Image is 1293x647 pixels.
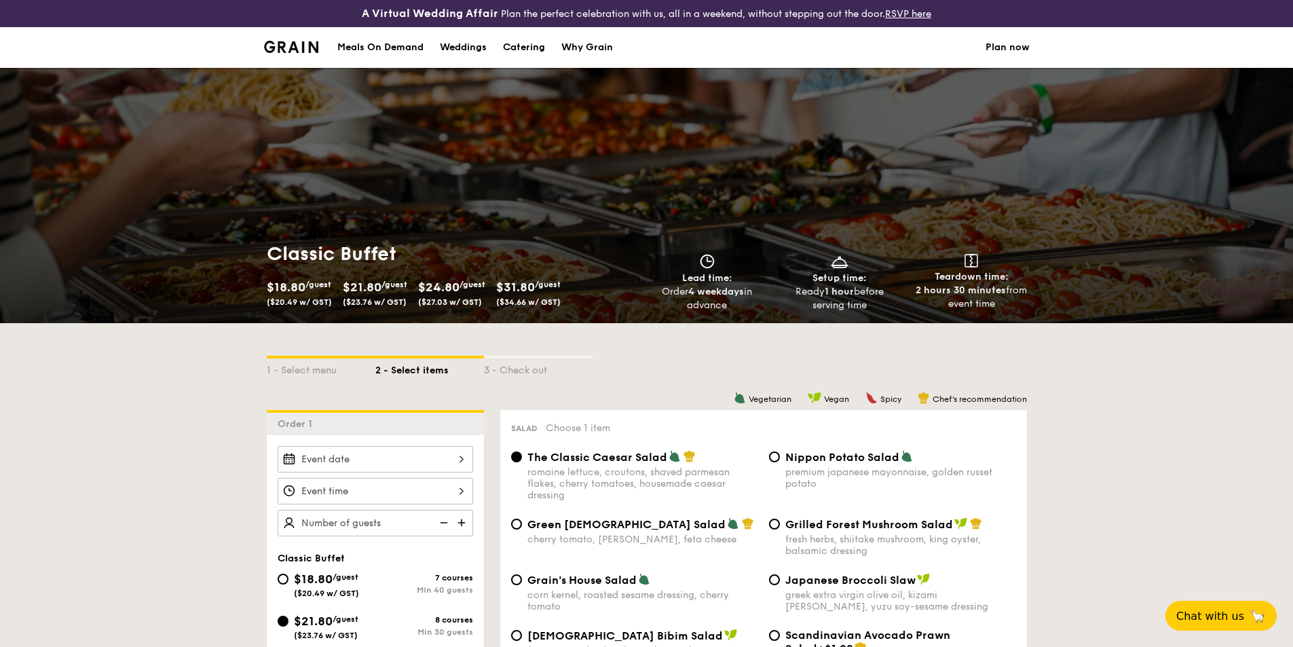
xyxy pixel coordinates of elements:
div: Min 40 guests [375,585,473,595]
div: Why Grain [561,27,613,68]
span: $21.80 [294,614,333,629]
img: icon-vegetarian.fe4039eb.svg [734,392,746,404]
span: $31.80 [496,280,535,295]
div: Meals On Demand [337,27,424,68]
div: Order in advance [647,285,768,312]
span: Choose 1 item [546,422,610,434]
input: Event date [278,446,473,473]
span: Teardown time: [935,271,1009,282]
span: ($23.76 w/ GST) [343,297,407,307]
span: Chat with us [1176,610,1244,623]
div: 7 courses [375,573,473,583]
span: ($20.49 w/ GST) [267,297,332,307]
img: icon-chef-hat.a58ddaea.svg [742,517,754,530]
div: Plan the perfect celebration with us, all in a weekend, without stepping out the door. [256,5,1038,22]
img: Grain [264,41,319,53]
input: The Classic Caesar Saladromaine lettuce, croutons, shaved parmesan flakes, cherry tomatoes, house... [511,451,522,462]
span: ($23.76 w/ GST) [294,631,358,640]
div: Weddings [440,27,487,68]
div: 8 courses [375,615,473,625]
div: greek extra virgin olive oil, kizami [PERSON_NAME], yuzu soy-sesame dressing [785,589,1016,612]
img: icon-chef-hat.a58ddaea.svg [970,517,982,530]
a: Logotype [264,41,319,53]
div: corn kernel, roasted sesame dressing, cherry tomato [527,589,758,612]
span: Japanese Broccoli Slaw [785,574,916,587]
input: $18.80/guest($20.49 w/ GST)7 coursesMin 40 guests [278,574,288,585]
input: Scandinavian Avocado Prawn Salad+$1.00[PERSON_NAME], [PERSON_NAME], [PERSON_NAME], red onion [769,630,780,641]
span: Spicy [880,394,901,404]
span: /guest [333,614,358,624]
strong: 4 weekdays [688,286,744,297]
a: Plan now [986,27,1030,68]
span: Green [DEMOGRAPHIC_DATA] Salad [527,518,726,531]
span: /guest [535,280,561,289]
span: Vegetarian [749,394,791,404]
span: $24.80 [418,280,460,295]
div: Catering [503,27,545,68]
img: icon-vegetarian.fe4039eb.svg [727,517,739,530]
img: icon-teardown.65201eee.svg [964,254,978,267]
span: [DEMOGRAPHIC_DATA] Bibim Salad [527,629,723,642]
button: Chat with us🦙 [1165,601,1277,631]
div: 2 - Select items [375,358,484,377]
img: icon-reduce.1d2dbef1.svg [432,510,453,536]
strong: 1 hour [825,286,854,297]
span: $18.80 [294,572,333,587]
span: 🦙 [1250,608,1266,624]
div: 3 - Check out [484,358,593,377]
span: $18.80 [267,280,305,295]
span: Nippon Potato Salad [785,451,899,464]
span: /guest [305,280,331,289]
div: fresh herbs, shiitake mushroom, king oyster, balsamic dressing [785,534,1016,557]
input: Event time [278,478,473,504]
img: icon-clock.2db775ea.svg [697,254,717,269]
a: Weddings [432,27,495,68]
span: /guest [333,572,358,582]
strong: 2 hours 30 minutes [916,284,1006,296]
input: Green [DEMOGRAPHIC_DATA] Saladcherry tomato, [PERSON_NAME], feta cheese [511,519,522,530]
input: [DEMOGRAPHIC_DATA] Bibim Saladfive-spice tofu, shiitake mushroom, korean beansprout, spinach [511,630,522,641]
span: ($27.03 w/ GST) [418,297,482,307]
div: premium japanese mayonnaise, golden russet potato [785,466,1016,489]
img: icon-chef-hat.a58ddaea.svg [683,450,696,462]
img: icon-dish.430c3a2e.svg [829,254,850,269]
img: icon-vegan.f8ff3823.svg [954,517,968,530]
a: Meals On Demand [329,27,432,68]
div: romaine lettuce, croutons, shaved parmesan flakes, cherry tomatoes, housemade caesar dressing [527,466,758,501]
input: Nippon Potato Saladpremium japanese mayonnaise, golden russet potato [769,451,780,462]
span: Grain's House Salad [527,574,637,587]
a: Catering [495,27,553,68]
img: icon-vegetarian.fe4039eb.svg [669,450,681,462]
input: $21.80/guest($23.76 w/ GST)8 coursesMin 30 guests [278,616,288,627]
span: Setup time: [812,272,867,284]
input: Grilled Forest Mushroom Saladfresh herbs, shiitake mushroom, king oyster, balsamic dressing [769,519,780,530]
span: /guest [381,280,407,289]
span: Lead time: [682,272,732,284]
input: Grain's House Saladcorn kernel, roasted sesame dressing, cherry tomato [511,574,522,585]
div: 1 - Select menu [267,358,375,377]
div: cherry tomato, [PERSON_NAME], feta cheese [527,534,758,545]
img: icon-chef-hat.a58ddaea.svg [918,392,930,404]
img: icon-vegetarian.fe4039eb.svg [638,573,650,585]
a: RSVP here [885,8,931,20]
a: Why Grain [553,27,621,68]
h1: Classic Buffet [267,242,641,266]
span: ($20.49 w/ GST) [294,589,359,598]
input: Japanese Broccoli Slawgreek extra virgin olive oil, kizami [PERSON_NAME], yuzu soy-sesame dressing [769,574,780,585]
span: The Classic Caesar Salad [527,451,667,464]
img: icon-vegan.f8ff3823.svg [724,629,738,641]
div: from event time [911,284,1032,311]
span: $21.80 [343,280,381,295]
div: Ready before serving time [779,285,900,312]
span: Chef's recommendation [933,394,1027,404]
span: Vegan [824,394,849,404]
span: Classic Buffet [278,553,345,564]
img: icon-vegan.f8ff3823.svg [917,573,931,585]
h4: A Virtual Wedding Affair [362,5,498,22]
span: Order 1 [278,418,318,430]
div: Min 30 guests [375,627,473,637]
img: icon-vegan.f8ff3823.svg [808,392,821,404]
span: ($34.66 w/ GST) [496,297,561,307]
input: Number of guests [278,510,473,536]
img: icon-spicy.37a8142b.svg [865,392,878,404]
